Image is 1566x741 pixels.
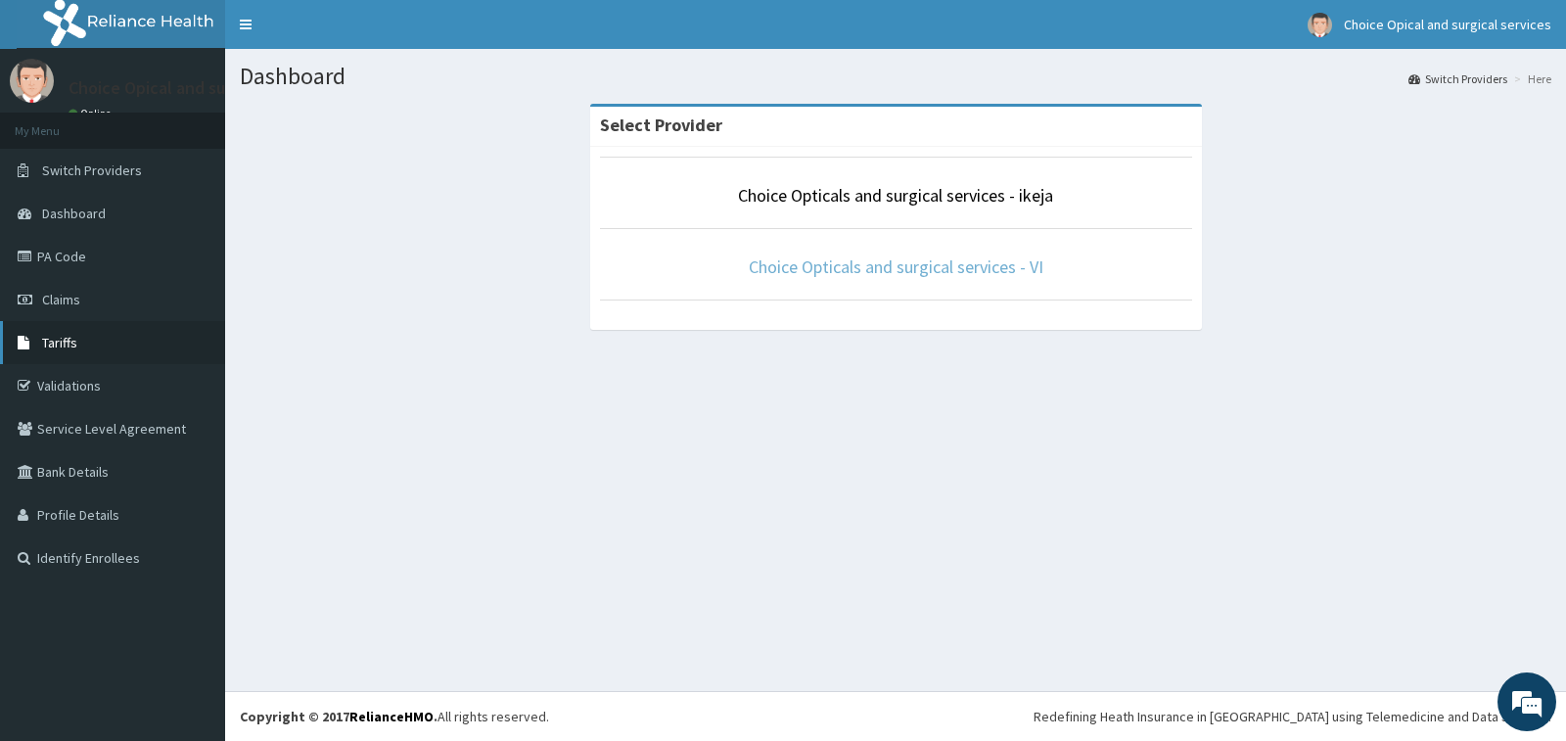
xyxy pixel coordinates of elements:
img: User Image [10,59,54,103]
a: Online [69,107,115,120]
div: Redefining Heath Insurance in [GEOGRAPHIC_DATA] using Telemedicine and Data Science! [1034,707,1551,726]
h1: Dashboard [240,64,1551,89]
span: Switch Providers [42,162,142,179]
span: Choice Opical and surgical services [1344,16,1551,33]
strong: Copyright © 2017 . [240,708,438,725]
img: User Image [1308,13,1332,37]
li: Here [1509,70,1551,87]
footer: All rights reserved. [225,691,1566,741]
span: Claims [42,291,80,308]
strong: Select Provider [600,114,722,136]
a: Choice Opticals and surgical services - VI [749,255,1043,278]
p: Choice Opical and surgical services [69,79,334,97]
a: RelianceHMO [349,708,434,725]
a: Choice Opticals and surgical services - ikeja [738,184,1053,207]
a: Switch Providers [1408,70,1507,87]
span: Dashboard [42,205,106,222]
span: Tariffs [42,334,77,351]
